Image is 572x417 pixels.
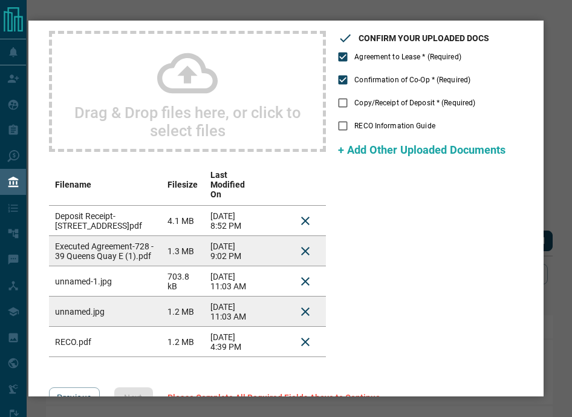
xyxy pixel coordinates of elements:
[49,236,161,266] td: Executed Agreement-728 - 39 Queens Quay E (1).pdf
[204,164,255,206] th: Last Modified On
[291,267,320,296] button: Delete
[49,266,161,297] td: unnamed-1.jpg
[291,237,320,266] button: Delete
[255,164,285,206] th: download action column
[354,51,461,62] span: Agreement to Lease * (Required)
[49,297,161,327] td: unnamed.jpg
[161,236,204,266] td: 1.3 MB
[161,327,204,357] td: 1.2 MB
[161,206,204,236] td: 4.1 MB
[354,97,475,108] span: Copy/Receipt of Deposit * (Required)
[49,31,326,152] div: Drag & Drop files here, or click to select files
[291,327,320,356] button: Delete
[291,206,320,235] button: Delete
[49,387,99,408] button: Previous
[49,206,161,236] td: Deposit Receipt- [STREET_ADDRESS]pdf
[285,164,326,206] th: delete file action column
[204,206,255,236] td: [DATE] 8:52 PM
[64,103,311,140] h2: Drag & Drop files here, or click to select files
[49,164,161,206] th: Filename
[204,297,255,327] td: [DATE] 11:03 AM
[161,297,204,327] td: 1.2 MB
[161,266,204,297] td: 703.8 kB
[204,327,255,357] td: [DATE] 4:39 PM
[354,74,470,85] span: Confirmation of Co-Op * (Required)
[359,33,489,43] h3: CONFIRM YOUR UPLOADED DOCS
[204,266,255,297] td: [DATE] 11:03 AM
[49,327,161,357] td: RECO.pdf
[204,236,255,266] td: [DATE] 9:02 PM
[167,393,380,402] span: Please Complete All Required Fields Above to Continue
[291,297,320,326] button: Delete
[338,143,505,156] span: + Add Other Uploaded Documents
[161,164,204,206] th: Filesize
[354,120,435,131] span: RECO Information Guide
